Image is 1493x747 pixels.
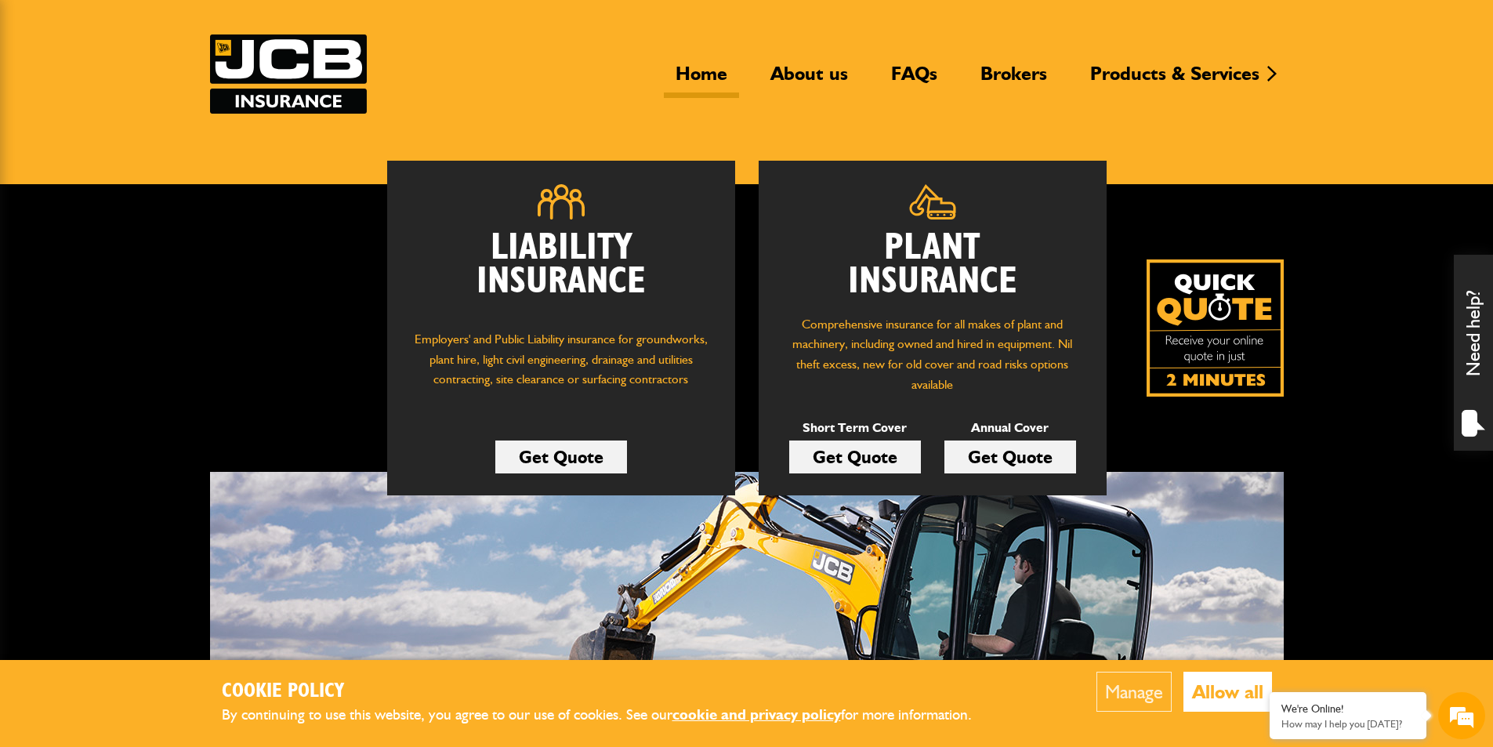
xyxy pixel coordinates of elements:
[222,703,998,727] p: By continuing to use this website, you agree to our use of cookies. See our for more information.
[1281,702,1415,716] div: We're Online!
[495,441,627,473] a: Get Quote
[944,441,1076,473] a: Get Quote
[1096,672,1172,712] button: Manage
[782,231,1083,299] h2: Plant Insurance
[222,680,998,704] h2: Cookie Policy
[210,34,367,114] a: JCB Insurance Services
[944,418,1076,438] p: Annual Cover
[759,62,860,98] a: About us
[672,705,841,723] a: cookie and privacy policy
[1147,259,1284,397] a: Get your insurance quote isn just 2-minutes
[879,62,949,98] a: FAQs
[1281,718,1415,730] p: How may I help you today?
[1454,255,1493,451] div: Need help?
[969,62,1059,98] a: Brokers
[411,329,712,404] p: Employers' and Public Liability insurance for groundworks, plant hire, light civil engineering, d...
[789,441,921,473] a: Get Quote
[1183,672,1272,712] button: Allow all
[1078,62,1271,98] a: Products & Services
[411,231,712,314] h2: Liability Insurance
[1147,259,1284,397] img: Quick Quote
[782,314,1083,394] p: Comprehensive insurance for all makes of plant and machinery, including owned and hired in equipm...
[664,62,739,98] a: Home
[210,34,367,114] img: JCB Insurance Services logo
[789,418,921,438] p: Short Term Cover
